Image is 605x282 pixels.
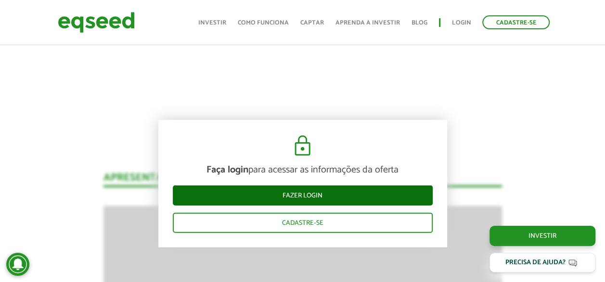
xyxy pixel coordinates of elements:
a: Cadastre-se [482,15,550,29]
a: Investir [489,226,595,246]
a: Aprenda a investir [335,20,400,26]
img: EqSeed [58,10,135,35]
a: Blog [412,20,427,26]
a: Investir [198,20,226,26]
img: cadeado.svg [291,135,314,158]
a: Cadastre-se [173,213,433,233]
a: Login [452,20,471,26]
a: Fazer login [173,185,433,206]
a: Captar [300,20,324,26]
a: Como funciona [238,20,289,26]
strong: Faça login [206,162,248,178]
p: para acessar as informações da oferta [173,164,433,176]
